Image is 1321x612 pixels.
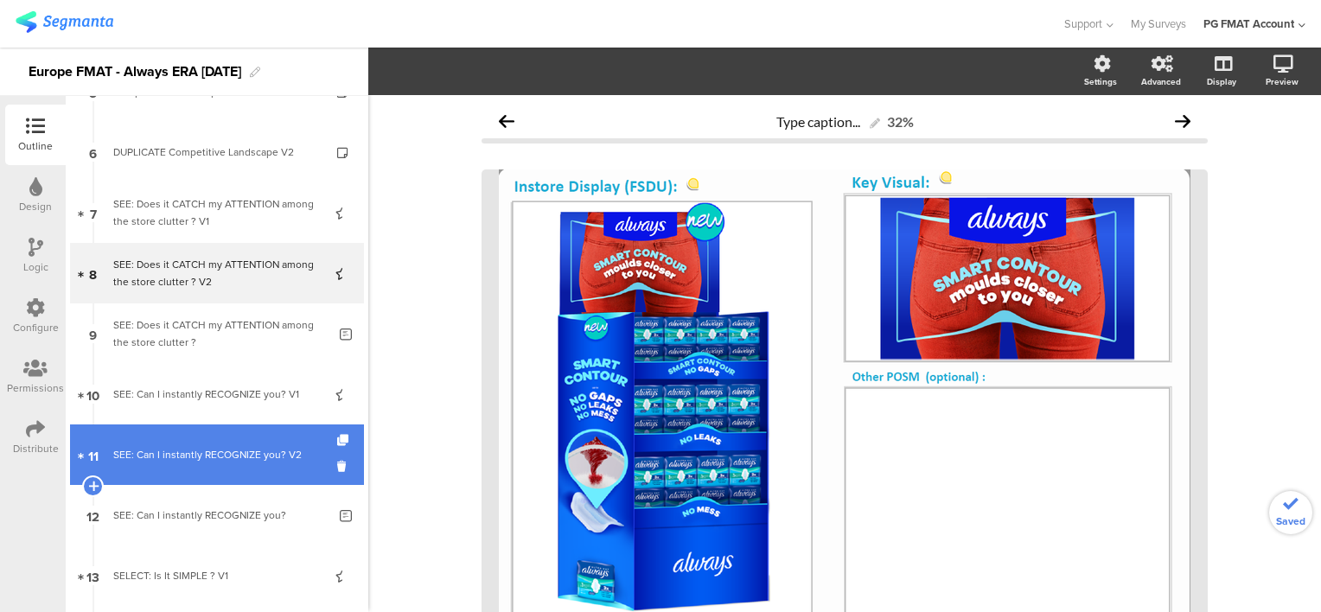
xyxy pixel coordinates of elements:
[70,485,364,545] a: 12 SEE: Can I instantly RECOGNIZE you?
[1064,16,1102,32] span: Support
[1141,75,1181,88] div: Advanced
[18,138,53,154] div: Outline
[1276,513,1305,529] span: Saved
[1203,16,1294,32] div: PG FMAT Account
[113,256,320,290] div: SEE: Does it CATCH my ATTENTION among the store clutter ? V2
[13,320,59,335] div: Configure
[113,446,320,463] div: SEE: Can I instantly RECOGNIZE you? V2
[29,58,241,86] div: Europe FMAT - Always ERA [DATE]
[23,259,48,275] div: Logic
[16,11,113,33] img: segmanta logo
[113,143,320,161] div: DUPLICATE Competitive Landscape V2
[89,82,97,101] span: 5
[70,424,364,485] a: 11 SEE: Can I instantly RECOGNIZE you? V2
[88,445,99,464] span: 11
[13,441,59,456] div: Distribute
[19,199,52,214] div: Design
[113,507,327,524] div: SEE: Can I instantly RECOGNIZE you?
[89,264,97,283] span: 8
[89,324,97,343] span: 9
[1266,75,1299,88] div: Preview
[70,182,364,243] a: 7 SEE: Does it CATCH my ATTENTION among the store clutter ? V1
[337,458,352,475] i: Delete
[887,113,914,130] div: 32%
[7,380,64,396] div: Permissions
[776,113,860,130] span: Type caption...
[113,195,320,230] div: SEE: Does it CATCH my ATTENTION among the store clutter ? V1
[70,243,364,303] a: 8 SEE: Does it CATCH my ATTENTION among the store clutter ? V2
[70,303,364,364] a: 9 SEE: Does it CATCH my ATTENTION among the store clutter ?
[86,566,99,585] span: 13
[113,386,320,403] div: SEE: Can I instantly RECOGNIZE you? V1
[113,316,327,351] div: SEE: Does it CATCH my ATTENTION among the store clutter ?
[86,506,99,525] span: 12
[70,364,364,424] a: 10 SEE: Can I instantly RECOGNIZE you? V1
[113,567,320,584] div: SELECT: Is It SIMPLE ? V1
[86,385,99,404] span: 10
[337,435,352,446] i: Duplicate
[89,143,97,162] span: 6
[70,122,364,182] a: 6 DUPLICATE Competitive Landscape V2
[70,545,364,606] a: 13 SELECT: Is It SIMPLE ? V1
[1084,75,1117,88] div: Settings
[1207,75,1236,88] div: Display
[90,203,97,222] span: 7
